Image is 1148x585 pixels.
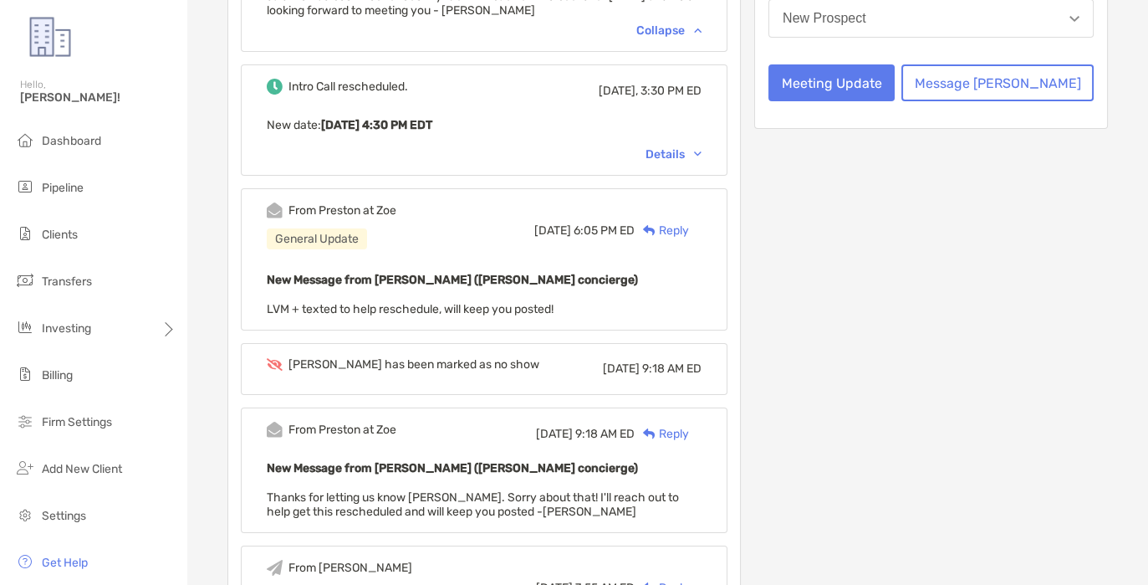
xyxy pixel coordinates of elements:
[15,177,35,197] img: pipeline icon
[642,362,702,376] span: 9:18 AM ED
[536,427,573,441] span: [DATE]
[574,223,635,238] span: 6:05 PM ED
[636,23,702,38] div: Collapse
[15,270,35,290] img: transfers icon
[267,358,283,371] img: Event icon
[42,556,88,570] span: Get Help
[288,80,408,94] div: Intro Call rescheduled.
[42,321,91,336] span: Investing
[288,423,396,437] div: From Preston at Zoe
[267,115,702,136] p: New date :
[42,275,92,289] span: Transfers
[267,79,283,95] img: Event icon
[15,552,35,572] img: get-help icon
[15,317,35,337] img: investing icon
[15,130,35,150] img: dashboard icon
[643,225,656,236] img: Reply icon
[42,181,84,195] span: Pipeline
[635,222,689,239] div: Reply
[15,411,35,431] img: firm-settings icon
[15,458,35,478] img: add_new_client icon
[42,462,122,476] span: Add New Client
[603,362,640,376] span: [DATE]
[288,203,396,218] div: From Preston at Zoe
[783,11,866,26] div: New Prospect
[635,425,689,443] div: Reply
[534,223,571,238] span: [DATE]
[694,151,702,157] img: Chevron icon
[20,90,176,105] span: [PERSON_NAME]!
[42,134,101,148] span: Dashboard
[643,428,656,439] img: Reply icon
[42,415,112,429] span: Firm Settings
[267,203,283,218] img: Event icon
[267,302,554,316] span: LVM + texted to help reschedule, will keep you posted!
[42,228,78,242] span: Clients
[267,273,638,287] b: New Message from [PERSON_NAME] ([PERSON_NAME] concierge)
[599,84,638,98] span: [DATE],
[645,147,702,162] div: Details
[321,118,432,132] b: [DATE] 4:30 PM EDT
[694,28,702,33] img: Chevron icon
[640,84,702,98] span: 3:30 PM ED
[267,461,638,475] b: New Message from [PERSON_NAME] ([PERSON_NAME] concierge)
[20,7,80,67] img: Zoe Logo
[575,427,635,441] span: 9:18 AM ED
[901,64,1094,101] button: Message [PERSON_NAME]
[15,223,35,244] img: clients icon
[267,490,679,519] span: Thanks for letting us know [PERSON_NAME]. Sorry about that! I'll reach out to help get this resch...
[288,561,412,575] div: From [PERSON_NAME]
[768,64,895,101] button: Meeting Update
[15,505,35,525] img: settings icon
[42,509,86,523] span: Settings
[15,364,35,384] img: billing icon
[267,228,367,249] div: General Update
[1069,16,1079,22] img: Open dropdown arrow
[267,560,283,576] img: Event icon
[267,422,283,438] img: Event icon
[288,357,539,372] div: [PERSON_NAME] has been marked as no show
[42,368,73,382] span: Billing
